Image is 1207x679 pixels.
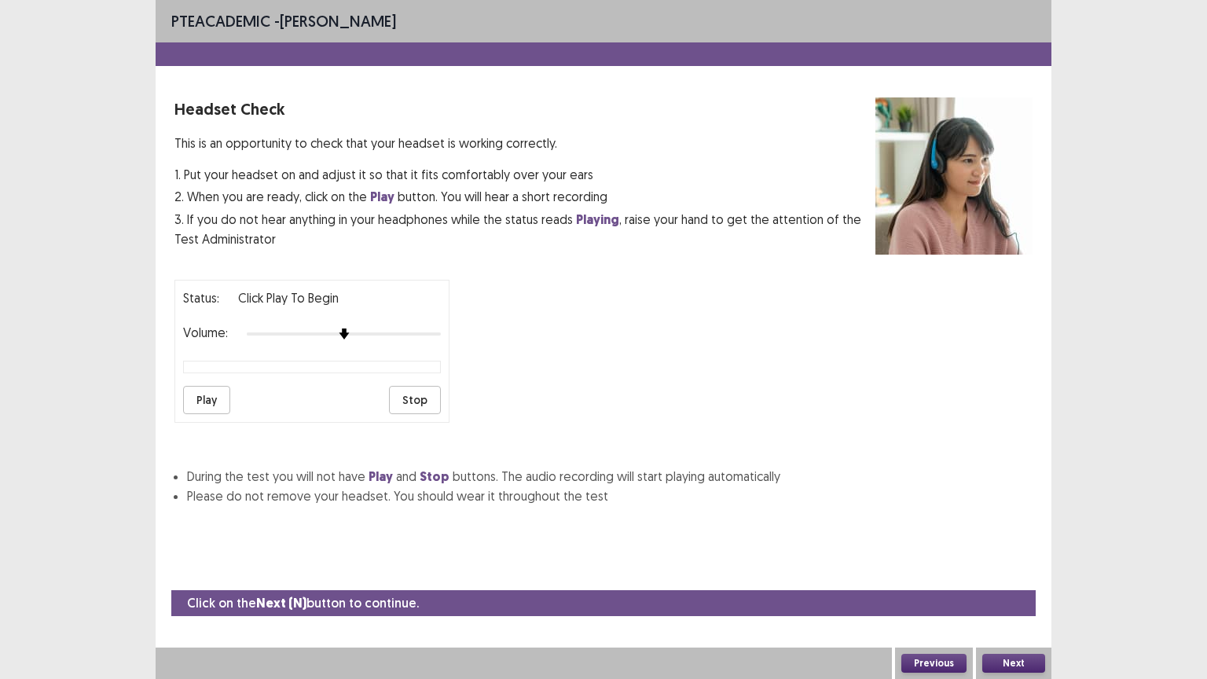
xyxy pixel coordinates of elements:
[576,211,619,228] strong: Playing
[339,328,350,339] img: arrow-thumb
[183,288,219,307] p: Status:
[982,654,1045,673] button: Next
[370,189,394,205] strong: Play
[174,165,875,184] p: 1. Put your headset on and adjust it so that it fits comfortably over your ears
[369,468,393,485] strong: Play
[901,654,967,673] button: Previous
[171,11,270,31] span: PTE academic
[174,134,875,152] p: This is an opportunity to check that your headset is working correctly.
[256,595,306,611] strong: Next (N)
[420,468,449,485] strong: Stop
[875,97,1033,255] img: headset test
[183,323,228,342] p: Volume:
[389,386,441,414] button: Stop
[238,288,339,307] p: Click Play to Begin
[174,187,875,207] p: 2. When you are ready, click on the button. You will hear a short recording
[187,486,1033,505] li: Please do not remove your headset. You should wear it throughout the test
[174,210,875,248] p: 3. If you do not hear anything in your headphones while the status reads , raise your hand to get...
[187,593,419,613] p: Click on the button to continue.
[171,9,396,33] p: - [PERSON_NAME]
[174,97,875,121] p: Headset Check
[187,467,1033,486] li: During the test you will not have and buttons. The audio recording will start playing automatically
[183,386,230,414] button: Play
